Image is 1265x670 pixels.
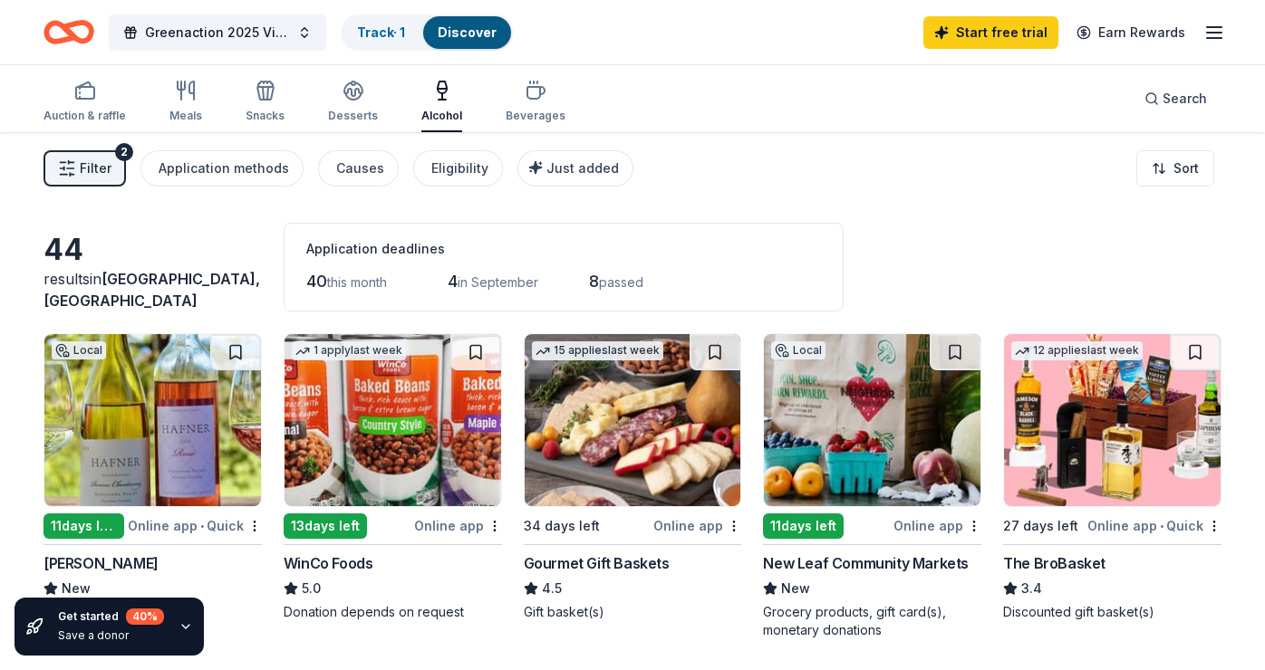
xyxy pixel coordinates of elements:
button: Just added [517,150,633,187]
div: 34 days left [524,515,600,537]
span: this month [327,274,387,290]
img: Image for New Leaf Community Markets [764,334,980,506]
div: Save a donor [58,628,164,643]
div: Desserts [328,109,378,123]
span: 8 [589,272,599,291]
div: Eligibility [431,158,488,179]
div: results [43,268,262,311]
div: 11 days left [763,513,844,539]
a: Image for WinCo Foods1 applylast week13days leftOnline appWinCo Foods5.0Donation depends on request [284,333,502,621]
span: 4.5 [542,578,562,599]
div: Gift basket(s) [524,603,742,621]
div: New Leaf Community Markets [763,552,969,574]
span: • [1160,519,1164,533]
button: Causes [318,150,399,187]
span: in September [458,274,538,290]
div: Online app [414,514,502,537]
span: Sort [1173,158,1199,179]
a: Start free trial [923,16,1058,49]
button: Search [1130,81,1222,117]
button: Meals [169,72,202,132]
span: 4 [448,272,458,291]
button: Filter2 [43,150,126,187]
span: 3.4 [1021,578,1042,599]
div: 2 [115,143,133,161]
span: passed [599,274,643,290]
a: Image for Hafner VineyardLocal11days leftOnline app•Quick[PERSON_NAME]NewWine products [43,333,262,621]
span: in [43,270,260,310]
div: The BroBasket [1003,552,1106,574]
div: Discounted gift basket(s) [1003,603,1222,621]
button: Track· 1Discover [341,14,513,51]
span: New [781,578,810,599]
button: Beverages [506,72,565,132]
a: Discover [438,24,497,40]
div: WinCo Foods [284,552,373,574]
button: Desserts [328,72,378,132]
div: Application methods [159,158,289,179]
a: Track· 1 [357,24,405,40]
span: • [200,519,204,533]
span: Filter [80,158,111,179]
img: Image for The BroBasket [1004,334,1221,506]
a: Home [43,11,94,53]
div: 13 days left [284,513,367,539]
button: Application methods [140,150,304,187]
img: Image for Hafner Vineyard [44,334,261,506]
button: Sort [1136,150,1214,187]
div: 40 % [126,608,164,625]
button: Alcohol [421,72,462,132]
span: Search [1163,88,1207,110]
span: 5.0 [302,578,321,599]
div: Causes [336,158,384,179]
img: Image for WinCo Foods [285,334,501,506]
div: 27 days left [1003,515,1078,537]
img: Image for Gourmet Gift Baskets [525,334,741,506]
div: 44 [43,232,262,268]
span: New [62,578,91,599]
div: Grocery products, gift card(s), monetary donations [763,603,981,639]
div: [PERSON_NAME] [43,552,159,574]
div: Application deadlines [306,238,821,260]
div: Meals [169,109,202,123]
div: Get started [58,608,164,625]
span: [GEOGRAPHIC_DATA], [GEOGRAPHIC_DATA] [43,270,260,310]
div: 15 applies last week [532,341,663,360]
span: Just added [546,160,619,176]
button: Eligibility [413,150,503,187]
div: 11 days left [43,513,124,539]
div: Local [52,341,106,359]
a: Image for The BroBasket12 applieslast week27 days leftOnline app•QuickThe BroBasket3.4Discounted ... [1003,333,1222,621]
div: Gourmet Gift Baskets [524,552,670,574]
div: Auction & raffle [43,109,126,123]
div: Beverages [506,109,565,123]
div: 1 apply last week [292,341,406,360]
a: Image for Gourmet Gift Baskets15 applieslast week34 days leftOnline appGourmet Gift Baskets4.5Gif... [524,333,742,621]
button: Snacks [246,72,285,132]
div: Online app Quick [1087,514,1222,537]
div: Donation depends on request [284,603,502,621]
div: 12 applies last week [1011,341,1143,360]
button: Auction & raffle [43,72,126,132]
div: Online app Quick [128,514,262,537]
a: Image for New Leaf Community MarketsLocal11days leftOnline appNew Leaf Community MarketsNewGrocer... [763,333,981,639]
div: Snacks [246,109,285,123]
a: Earn Rewards [1066,16,1196,49]
span: 40 [306,272,327,291]
div: Local [771,341,826,359]
span: Greenaction 2025 Virtual Auction [145,22,290,43]
button: Greenaction 2025 Virtual Auction [109,14,326,51]
div: Alcohol [421,109,462,123]
div: Online app [653,514,741,537]
div: Online app [893,514,981,537]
